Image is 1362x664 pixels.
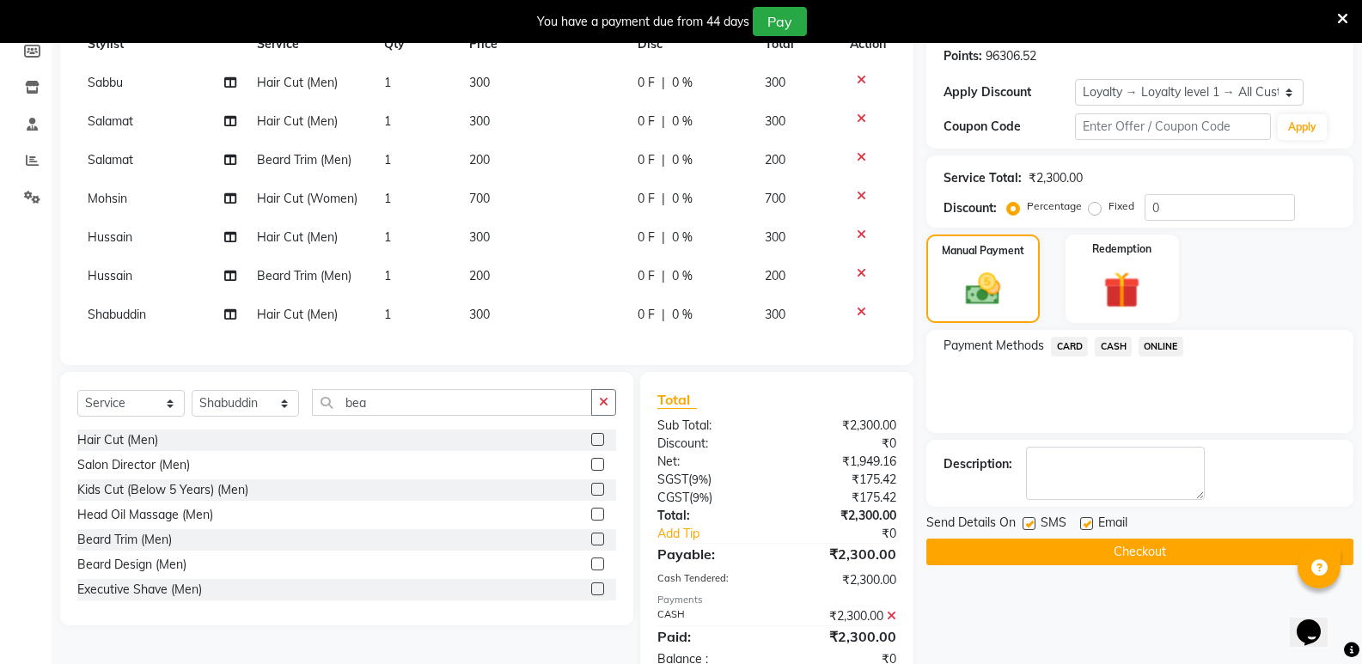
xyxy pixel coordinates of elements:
span: 0 % [672,113,693,131]
div: ( ) [644,489,777,507]
span: 200 [765,152,785,168]
div: Discount: [644,435,777,453]
span: 300 [765,113,785,129]
a: Add Tip [644,525,799,543]
span: Payment Methods [944,337,1044,355]
span: CGST [657,490,689,505]
span: Hair Cut (Men) [257,113,338,129]
span: 1 [384,191,391,206]
span: 300 [765,75,785,90]
span: 700 [469,191,490,206]
span: SGST [657,472,688,487]
th: Total [754,25,840,64]
div: Beard Design (Men) [77,556,186,574]
span: 1 [384,113,391,129]
div: ₹2,300.00 [777,607,909,625]
label: Percentage [1027,198,1082,214]
button: Pay [753,7,807,36]
div: Coupon Code [944,118,1074,136]
span: 200 [469,268,490,283]
span: Salamat [88,152,133,168]
label: Redemption [1092,241,1151,257]
span: Hair Cut (Men) [257,229,338,245]
span: 300 [469,229,490,245]
th: Stylist [77,25,247,64]
div: Description: [944,455,1012,473]
span: | [662,113,665,131]
div: ₹2,300.00 [777,571,909,589]
div: ₹2,300.00 [777,544,909,564]
span: 0 F [638,267,655,285]
span: 0 F [638,74,655,92]
div: ₹1,949.16 [777,453,909,471]
span: CARD [1051,337,1088,356]
div: Head Oil Massage (Men) [77,506,213,524]
div: Salon Director (Men) [77,456,190,474]
span: SMS [1041,514,1066,535]
div: Beard Trim (Men) [77,531,172,549]
span: 300 [469,75,490,90]
div: ₹2,300.00 [777,507,909,525]
span: 0 % [672,151,693,169]
span: Beard Trim (Men) [257,152,351,168]
span: Hair Cut (Men) [257,75,338,90]
span: 0 F [638,228,655,247]
img: _gift.svg [1092,267,1151,313]
span: 0 % [672,190,693,208]
span: Send Details On [926,514,1016,535]
span: 9% [692,472,708,486]
span: | [662,151,665,169]
span: 300 [765,307,785,322]
div: ₹2,300.00 [777,626,909,647]
th: Action [840,25,896,64]
span: 300 [469,113,490,129]
span: 0 % [672,74,693,92]
span: 700 [765,191,785,206]
span: 0 F [638,190,655,208]
div: ₹175.42 [777,471,909,489]
div: Kids Cut (Below 5 Years) (Men) [77,481,248,499]
span: | [662,267,665,285]
span: | [662,190,665,208]
span: | [662,306,665,324]
div: Total: [644,507,777,525]
div: Executive Shave (Men) [77,581,202,599]
div: ₹2,300.00 [777,417,909,435]
div: Net: [644,453,777,471]
div: Apply Discount [944,83,1074,101]
div: ( ) [644,471,777,489]
label: Fixed [1109,198,1134,214]
button: Apply [1278,114,1327,140]
span: Salamat [88,113,133,129]
div: Payable: [644,544,777,564]
div: ₹0 [777,435,909,453]
div: Cash Tendered: [644,571,777,589]
span: 1 [384,152,391,168]
div: You have a payment due from 44 days [537,13,749,31]
div: ₹2,300.00 [1029,169,1083,187]
span: Beard Trim (Men) [257,268,351,283]
th: Qty [374,25,459,64]
span: Sabbu [88,75,123,90]
div: Payments [657,593,896,607]
span: Hair Cut (Men) [257,307,338,322]
div: Service Total: [944,169,1022,187]
span: 9% [693,490,709,504]
span: ONLINE [1139,337,1183,356]
div: CASH [644,607,777,625]
div: Hair Cut (Men) [77,431,158,449]
span: 0 % [672,267,693,285]
span: 0 % [672,306,693,324]
span: 300 [469,307,490,322]
div: 96306.52 [986,47,1036,65]
span: CASH [1095,337,1132,356]
span: | [662,74,665,92]
span: 0 F [638,113,655,131]
div: Points: [944,47,982,65]
span: Shabuddin [88,307,146,322]
th: Disc [627,25,754,64]
div: Sub Total: [644,417,777,435]
label: Manual Payment [942,243,1024,259]
span: 1 [384,229,391,245]
span: Mohsin [88,191,127,206]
